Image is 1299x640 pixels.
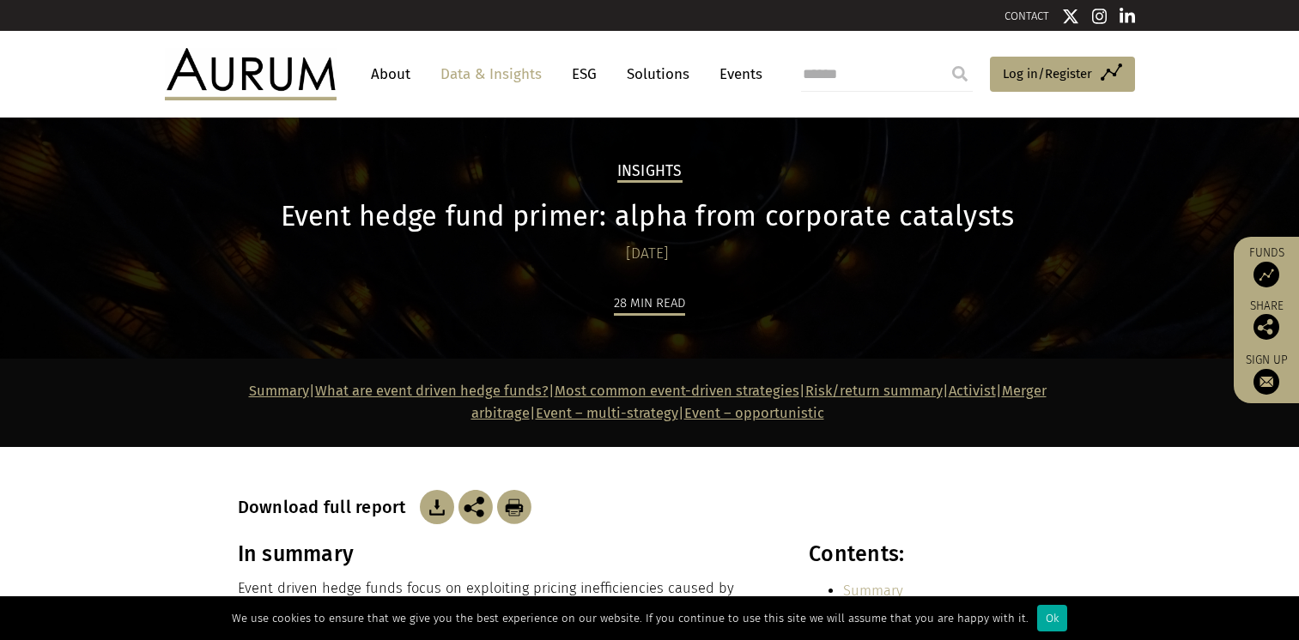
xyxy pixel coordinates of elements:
[238,497,416,517] h3: Download full report
[432,58,550,90] a: Data & Insights
[1005,9,1049,22] a: CONTACT
[617,162,683,183] h2: Insights
[536,405,678,421] a: Event – multi-strategy
[684,405,824,421] a: Event – opportunistic
[555,383,799,399] a: Most common event-driven strategies
[949,383,996,399] a: Activist
[238,541,772,567] h3: In summary
[315,383,549,399] a: What are event driven hedge funds?
[563,58,605,90] a: ESG
[497,490,531,524] img: Download Article
[843,583,903,599] a: Summary
[1242,353,1290,395] a: Sign up
[805,383,943,399] a: Risk/return summary
[1062,8,1079,25] img: Twitter icon
[238,242,1058,266] div: [DATE]
[1253,369,1279,395] img: Sign up to our newsletter
[618,58,698,90] a: Solutions
[249,383,309,399] a: Summary
[238,200,1058,233] h1: Event hedge fund primer: alpha from corporate catalysts
[1092,8,1108,25] img: Instagram icon
[1003,63,1092,84] span: Log in/Register
[809,541,1057,567] h3: Contents:
[1120,8,1135,25] img: Linkedin icon
[420,490,454,524] img: Download Article
[1253,314,1279,340] img: Share this post
[943,57,977,91] input: Submit
[165,48,337,100] img: Aurum
[990,57,1135,93] a: Log in/Register
[1242,300,1290,340] div: Share
[1037,605,1067,631] div: Ok
[1253,262,1279,287] img: Access Funds
[362,58,419,90] a: About
[1242,245,1290,287] a: Funds
[614,293,685,316] div: 28 min read
[458,490,493,524] img: Share this post
[249,383,1047,421] strong: | | | | | | |
[711,58,762,90] a: Events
